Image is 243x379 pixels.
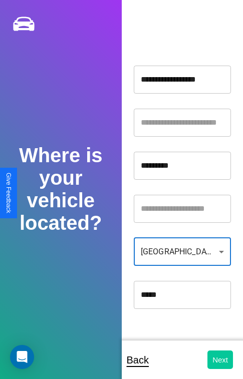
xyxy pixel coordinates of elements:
[10,345,34,369] div: Open Intercom Messenger
[5,173,12,213] div: Give Feedback
[134,238,231,266] div: [GEOGRAPHIC_DATA]
[12,144,109,234] h2: Where is your vehicle located?
[127,351,149,369] p: Back
[207,350,233,369] button: Next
